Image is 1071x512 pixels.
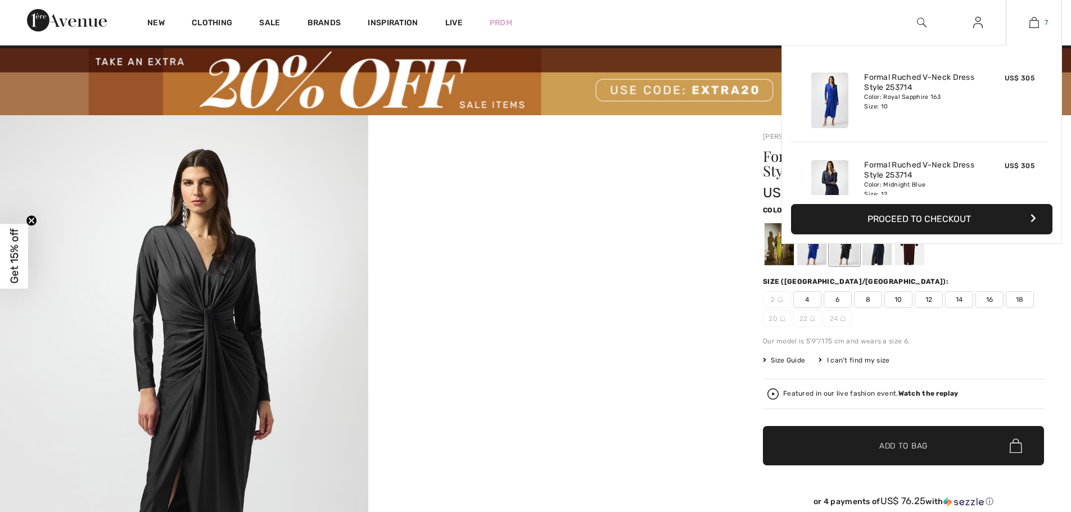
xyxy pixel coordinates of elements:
span: 16 [975,291,1004,308]
span: 8 [854,291,882,308]
a: [PERSON_NAME] [763,133,819,141]
div: Midnight Blue [862,223,892,265]
span: Size Guide [763,355,805,365]
div: Fern [765,223,794,265]
a: Live [445,17,463,29]
img: Watch the replay [767,388,779,400]
a: Prom [490,17,512,29]
a: Brands [308,18,341,30]
span: 20 [763,310,791,327]
span: 4 [793,291,821,308]
img: Formal Ruched V-Neck Dress Style 253714 [811,73,848,128]
div: Color: Midnight Blue Size: 12 [864,180,975,198]
a: Sale [259,18,280,30]
div: I can't find my size [819,355,889,365]
span: 18 [1006,291,1034,308]
span: 14 [945,291,973,308]
span: US$ 76.25 [880,495,926,506]
span: US$ 305 [1005,74,1034,82]
span: 6 [824,291,852,308]
div: Color: Royal Sapphire 163 Size: 10 [864,93,975,111]
strong: Watch the replay [898,389,959,397]
span: US$ 305 [763,185,818,201]
button: Proceed to Checkout [791,204,1052,234]
video: Your browser does not support the video tag. [368,115,736,299]
span: 22 [793,310,821,327]
img: My Bag [1029,16,1039,29]
img: ring-m.svg [780,316,785,321]
span: Get 15% off [8,229,21,284]
img: ring-m.svg [778,297,783,302]
h1: Formal Ruched V-neck Dress Style 253714 [763,149,997,178]
span: 10 [884,291,912,308]
a: Formal Ruched V-Neck Dress Style 253714 [864,73,975,93]
div: or 4 payments ofUS$ 76.25withSezzle Click to learn more about Sezzle [763,496,1044,511]
span: US$ 305 [1005,162,1034,170]
span: 24 [824,310,852,327]
button: Add to Bag [763,426,1044,465]
img: ring-m.svg [810,316,815,321]
span: 12 [915,291,943,308]
img: 1ère Avenue [27,9,107,31]
span: 1 new [24,8,53,18]
img: ring-m.svg [840,316,846,321]
span: 2 [763,291,791,308]
div: Black [830,223,859,265]
div: Size ([GEOGRAPHIC_DATA]/[GEOGRAPHIC_DATA]): [763,277,951,287]
div: Our model is 5'9"/175 cm and wears a size 6. [763,336,1044,346]
a: New [147,18,165,30]
img: search the website [917,16,927,29]
a: Clothing [192,18,232,30]
div: Merlot [895,223,924,265]
img: Bag.svg [1010,438,1022,453]
span: Color: [763,206,789,214]
div: or 4 payments of with [763,496,1044,507]
img: Formal Ruched V-Neck Dress Style 253714 [811,160,848,216]
div: Featured in our live fashion event. [783,390,958,397]
img: My Info [973,16,983,29]
a: Sign In [964,16,992,30]
button: Close teaser [26,215,37,226]
div: Royal Sapphire 163 [797,223,826,265]
a: 7 [1006,16,1061,29]
span: 7 [1045,17,1048,28]
span: Inspiration [368,18,418,30]
a: Formal Ruched V-Neck Dress Style 253714 [864,160,975,180]
span: Add to Bag [879,440,928,452]
img: Sezzle [943,497,984,507]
